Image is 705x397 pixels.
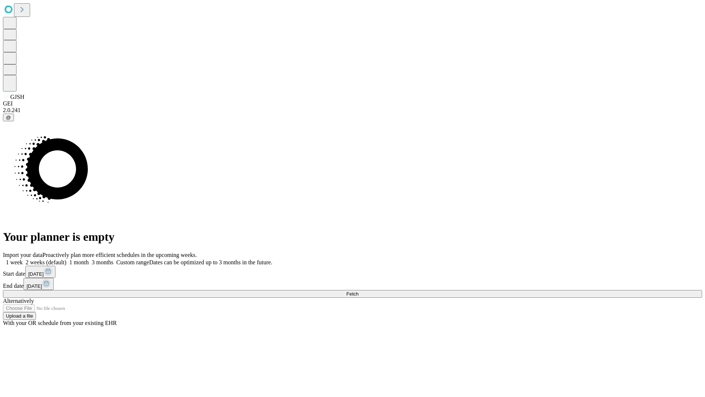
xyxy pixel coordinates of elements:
button: [DATE] [25,266,55,278]
div: 2.0.241 [3,107,702,114]
span: Import your data [3,252,43,258]
span: GJSH [10,94,24,100]
span: [DATE] [28,271,44,277]
span: Dates can be optimized up to 3 months in the future. [149,259,272,265]
div: Start date [3,266,702,278]
button: [DATE] [23,278,54,290]
span: With your OR schedule from your existing EHR [3,320,117,326]
span: 1 month [69,259,89,265]
div: End date [3,278,702,290]
span: @ [6,115,11,120]
span: Custom range [116,259,149,265]
span: 1 week [6,259,23,265]
button: @ [3,114,14,121]
button: Upload a file [3,312,36,320]
span: Alternatively [3,298,34,304]
span: Proactively plan more efficient schedules in the upcoming weeks. [43,252,197,258]
div: GEI [3,100,702,107]
span: 3 months [92,259,113,265]
span: 2 weeks (default) [26,259,66,265]
span: [DATE] [26,283,42,289]
button: Fetch [3,290,702,298]
span: Fetch [346,291,358,297]
h1: Your planner is empty [3,230,702,244]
